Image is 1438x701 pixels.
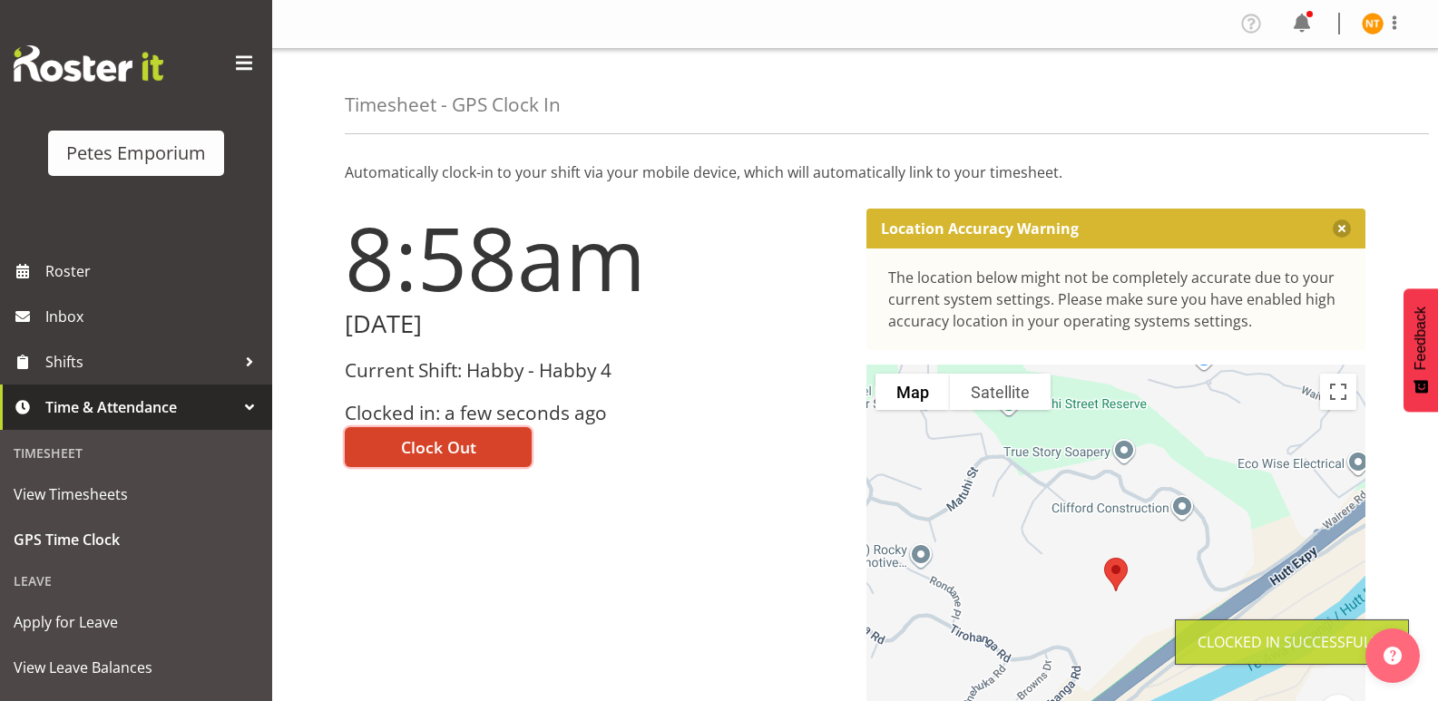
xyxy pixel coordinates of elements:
span: Shifts [45,348,236,375]
h2: [DATE] [345,310,845,338]
span: Feedback [1413,307,1429,370]
span: Roster [45,258,263,285]
a: Apply for Leave [5,599,268,645]
h3: Clocked in: a few seconds ago [345,403,845,424]
button: Show satellite imagery [950,374,1051,410]
img: Rosterit website logo [14,45,163,82]
a: View Leave Balances [5,645,268,690]
p: Automatically clock-in to your shift via your mobile device, which will automatically link to you... [345,161,1365,183]
img: help-xxl-2.png [1384,647,1402,665]
a: GPS Time Clock [5,517,268,562]
button: Feedback - Show survey [1404,288,1438,412]
button: Clock Out [345,427,532,467]
h4: Timesheet - GPS Clock In [345,94,561,115]
span: GPS Time Clock [14,526,259,553]
span: Clock Out [401,435,476,459]
div: Leave [5,562,268,599]
div: The location below might not be completely accurate due to your current system settings. Please m... [888,267,1345,332]
button: Show street map [876,374,950,410]
img: nicole-thomson8388.jpg [1362,13,1384,34]
span: View Timesheets [14,481,259,508]
span: View Leave Balances [14,654,259,681]
span: Time & Attendance [45,394,236,421]
button: Close message [1333,219,1351,238]
button: Toggle fullscreen view [1320,374,1356,410]
a: View Timesheets [5,472,268,517]
div: Timesheet [5,434,268,472]
div: Clocked in Successfully [1198,631,1386,653]
p: Location Accuracy Warning [881,219,1079,238]
div: Petes Emporium [66,140,206,167]
h3: Current Shift: Habby - Habby 4 [345,360,845,381]
span: Apply for Leave [14,609,259,636]
h1: 8:58am [345,209,845,307]
span: Inbox [45,303,263,330]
